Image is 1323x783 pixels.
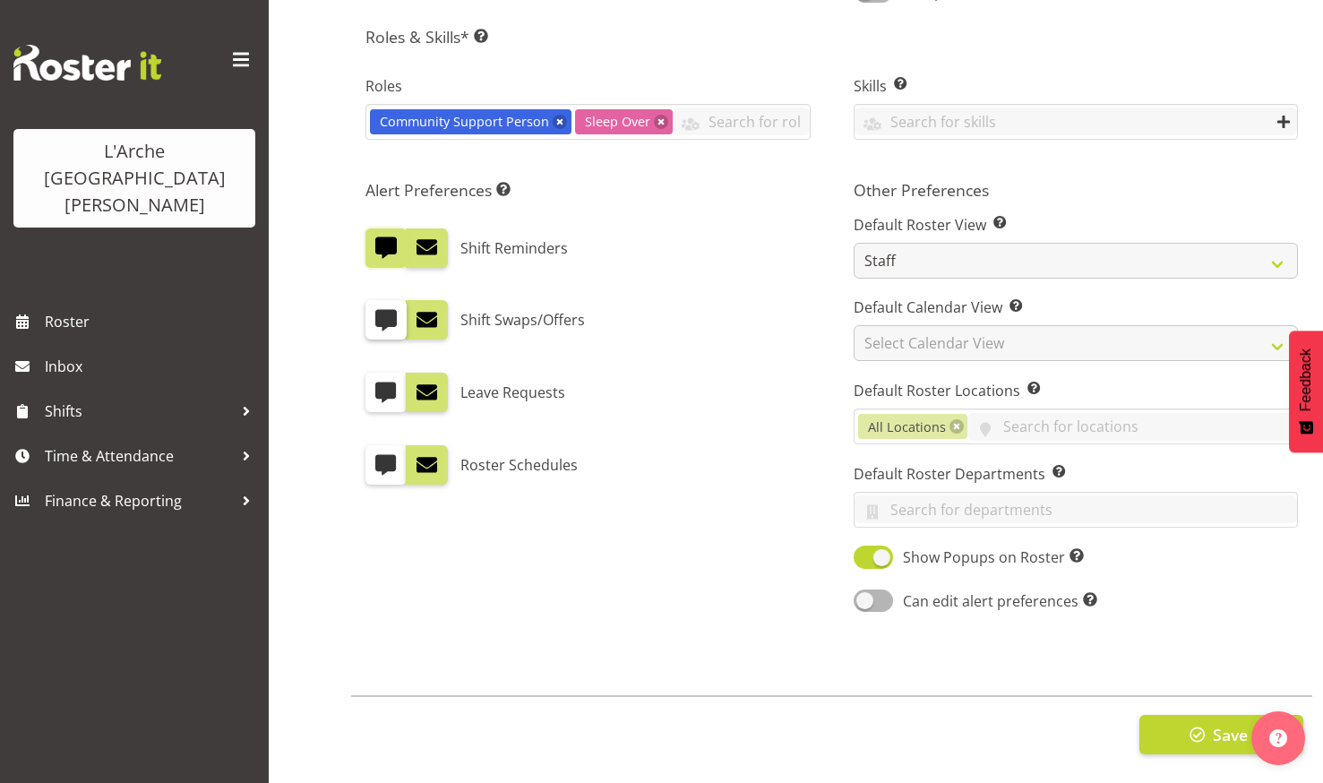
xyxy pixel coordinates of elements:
[365,27,1298,47] h5: Roles & Skills*
[1139,715,1303,754] button: Save
[1298,348,1314,411] span: Feedback
[45,487,233,514] span: Finance & Reporting
[45,443,233,469] span: Time & Attendance
[460,228,568,268] label: Shift Reminders
[868,417,946,437] span: All Locations
[365,75,811,97] label: Roles
[13,45,161,81] img: Rosterit website logo
[854,75,1299,97] label: Skills
[854,463,1299,485] label: Default Roster Departments
[585,112,650,132] span: Sleep Over
[380,112,549,132] span: Community Support Person
[45,398,233,425] span: Shifts
[854,297,1299,318] label: Default Calendar View
[854,180,1299,200] h5: Other Preferences
[893,546,1084,568] span: Show Popups on Roster
[31,138,237,219] div: L'Arche [GEOGRAPHIC_DATA][PERSON_NAME]
[854,214,1299,236] label: Default Roster View
[460,373,565,412] label: Leave Requests
[855,108,1298,135] input: Search for skills
[45,308,260,335] span: Roster
[855,495,1298,523] input: Search for departments
[460,445,578,485] label: Roster Schedules
[365,180,811,200] h5: Alert Preferences
[893,590,1097,612] span: Can edit alert preferences
[1289,331,1323,452] button: Feedback - Show survey
[45,353,260,380] span: Inbox
[1213,723,1248,746] span: Save
[967,413,1297,441] input: Search for locations
[460,300,585,340] label: Shift Swaps/Offers
[673,108,810,135] input: Search for roles
[1269,729,1287,747] img: help-xxl-2.png
[854,380,1299,401] label: Default Roster Locations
